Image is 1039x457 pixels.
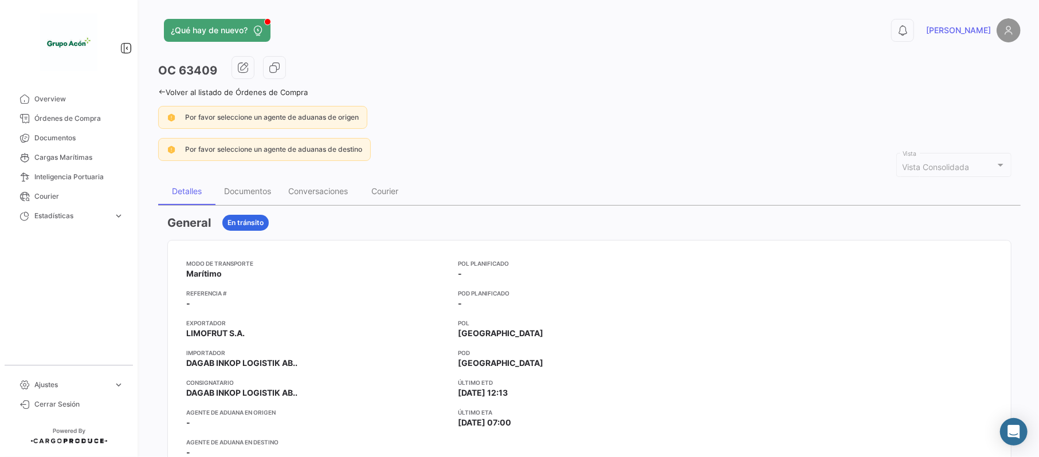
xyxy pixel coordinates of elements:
span: Overview [34,94,124,104]
span: ¿Qué hay de nuevo? [171,25,248,36]
span: [GEOGRAPHIC_DATA] [458,357,543,369]
span: - [458,268,462,279]
app-card-info-title: POD Planificado [458,289,720,298]
span: [PERSON_NAME] [926,25,991,36]
span: - [458,298,462,309]
span: En tránsito [228,218,264,228]
app-card-info-title: Agente de Aduana en Origen [186,408,449,417]
app-card-info-title: Importador [186,348,449,357]
a: Overview [9,89,128,109]
span: - [186,298,190,309]
span: Marítimo [186,268,222,279]
app-card-info-title: Exportador [186,318,449,328]
span: [DATE] 12:13 [458,387,508,399]
img: 1f3d66c5-6a2d-4a07-a58d-3a8e9bbc88ff.jpeg [40,14,97,71]
a: Documentos [9,128,128,148]
div: Documentos [224,186,271,196]
a: Volver al listado de Órdenes de Compra [158,88,308,97]
app-card-info-title: Consignatario [186,378,449,387]
span: [GEOGRAPHIC_DATA] [458,328,543,339]
span: Estadísticas [34,211,109,221]
app-card-info-title: Agente de Aduana en Destino [186,438,449,447]
span: DAGAB INKOP LOGISTIK AB.. [186,357,297,369]
h3: OC 63409 [158,62,217,78]
span: DAGAB INKOP LOGISTIK AB.. [186,387,297,399]
span: Por favor seleccione un agente de aduanas de destino [185,145,362,153]
a: Órdenes de Compra [9,109,128,128]
div: Abrir Intercom Messenger [1000,418,1028,446]
span: Órdenes de Compra [34,113,124,124]
span: expand_more [113,211,124,221]
div: Courier [372,186,399,196]
span: - [186,417,190,428]
app-card-info-title: POD [458,348,720,357]
img: placeholder-user.png [997,18,1021,42]
span: expand_more [113,380,124,390]
span: Cargas Marítimas [34,152,124,163]
span: Cerrar Sesión [34,399,124,409]
span: LIMOFRUT S.A. [186,328,245,339]
span: Ajustes [34,380,109,390]
span: Courier [34,191,124,202]
mat-select-trigger: Vista Consolidada [903,162,970,172]
h3: General [167,215,211,231]
button: ¿Qué hay de nuevo? [164,19,270,42]
a: Inteligencia Portuaria [9,167,128,187]
a: Courier [9,187,128,206]
span: Por favor seleccione un agente de aduanas de origen [185,113,359,121]
span: [DATE] 07:00 [458,417,511,428]
app-card-info-title: Último ETA [458,408,720,417]
app-card-info-title: Último ETD [458,378,720,387]
app-card-info-title: POL [458,318,720,328]
span: Inteligencia Portuaria [34,172,124,182]
app-card-info-title: Modo de Transporte [186,259,449,268]
app-card-info-title: Referencia # [186,289,449,298]
span: Documentos [34,133,124,143]
div: Detalles [172,186,202,196]
a: Cargas Marítimas [9,148,128,167]
div: Conversaciones [288,186,348,196]
app-card-info-title: POL Planificado [458,259,720,268]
